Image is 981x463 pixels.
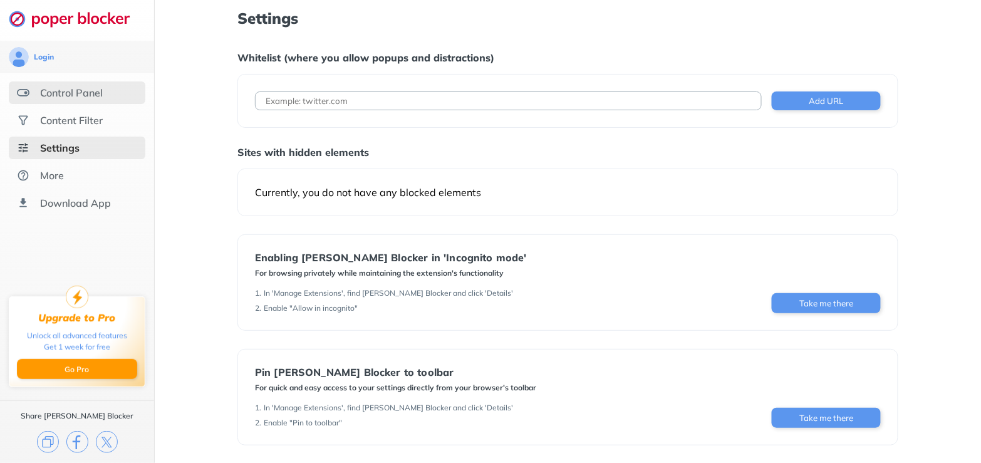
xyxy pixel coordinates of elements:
div: In 'Manage Extensions', find [PERSON_NAME] Blocker and click 'Details' [264,403,513,413]
img: upgrade-to-pro.svg [66,286,88,308]
div: Sites with hidden elements [237,146,898,159]
img: avatar.svg [9,47,29,67]
div: Enable "Allow in incognito" [264,303,358,313]
div: Settings [40,142,80,154]
div: Unlock all advanced features [27,330,127,341]
div: 2 . [255,303,261,313]
div: Control Panel [40,86,103,99]
div: Currently, you do not have any blocked elements [255,186,881,199]
div: Enabling [PERSON_NAME] Blocker in 'Incognito mode' [255,252,527,263]
input: Example: twitter.com [255,91,762,110]
div: Login [34,52,54,62]
img: facebook.svg [66,431,88,453]
div: Upgrade to Pro [39,312,116,324]
button: Go Pro [17,359,137,379]
div: For browsing privately while maintaining the extension's functionality [255,268,527,278]
button: Add URL [772,91,881,110]
div: Whitelist (where you allow popups and distractions) [237,51,898,64]
img: settings-selected.svg [17,142,29,154]
h1: Settings [237,10,898,26]
div: Enable "Pin to toolbar" [264,418,342,428]
div: Share [PERSON_NAME] Blocker [21,411,133,421]
img: download-app.svg [17,197,29,209]
img: about.svg [17,169,29,182]
div: Pin [PERSON_NAME] Blocker to toolbar [255,367,536,378]
div: 2 . [255,418,261,428]
button: Take me there [772,408,881,428]
img: x.svg [96,431,118,453]
img: copy.svg [37,431,59,453]
div: 1 . [255,403,261,413]
div: For quick and easy access to your settings directly from your browser's toolbar [255,383,536,393]
img: logo-webpage.svg [9,10,143,28]
div: Download App [40,197,111,209]
img: social.svg [17,114,29,127]
button: Take me there [772,293,881,313]
div: In 'Manage Extensions', find [PERSON_NAME] Blocker and click 'Details' [264,288,513,298]
div: 1 . [255,288,261,298]
div: Content Filter [40,114,103,127]
div: More [40,169,64,182]
img: features.svg [17,86,29,99]
div: Get 1 week for free [44,341,110,353]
